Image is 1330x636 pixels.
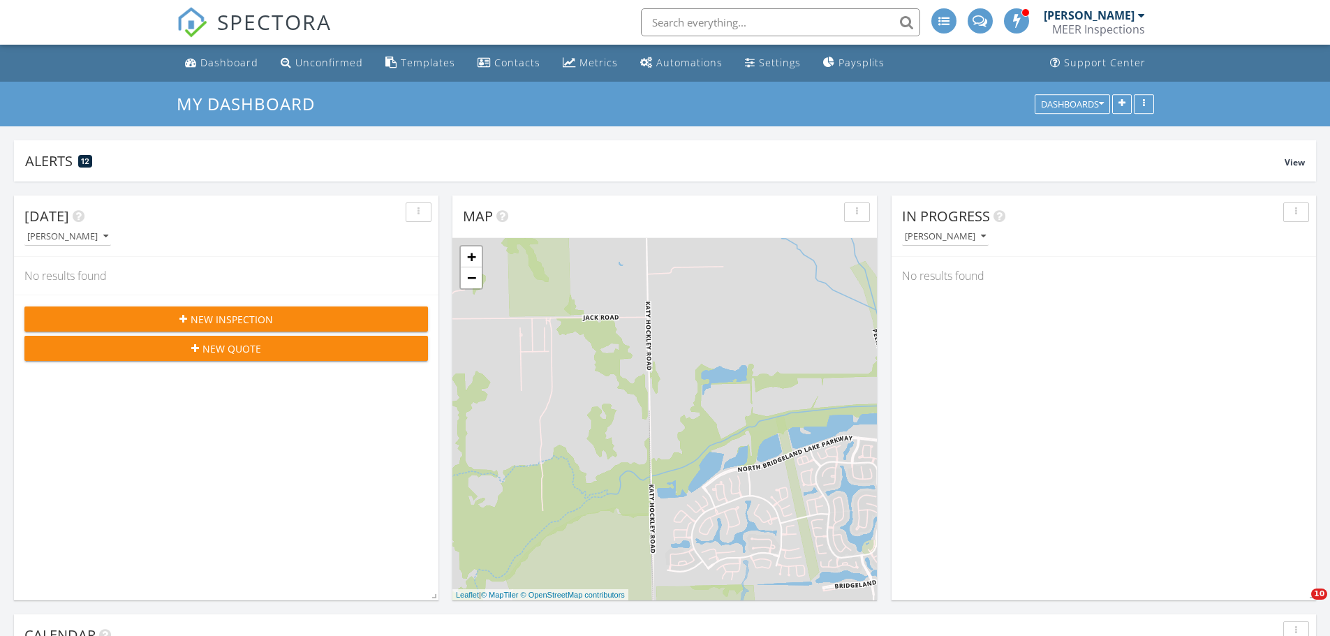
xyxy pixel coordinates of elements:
div: Alerts [25,151,1285,170]
div: Support Center [1064,56,1146,69]
a: Dashboard [179,50,264,76]
div: No results found [14,257,438,295]
input: Search everything... [641,8,920,36]
div: Templates [401,56,455,69]
a: Zoom out [461,267,482,288]
a: Zoom in [461,246,482,267]
div: | [452,589,628,601]
span: 12 [81,156,89,166]
div: [PERSON_NAME] [1044,8,1135,22]
div: [PERSON_NAME] [905,232,986,242]
a: Unconfirmed [275,50,369,76]
span: New Quote [202,341,261,356]
div: Settings [759,56,801,69]
div: Paysplits [838,56,885,69]
a: © OpenStreetMap contributors [521,591,625,599]
iframe: Intercom live chat [1283,589,1316,622]
button: New Inspection [24,306,428,332]
a: Templates [380,50,461,76]
a: Metrics [557,50,623,76]
div: Contacts [494,56,540,69]
div: Unconfirmed [295,56,363,69]
a: Support Center [1044,50,1151,76]
span: 10 [1311,589,1327,600]
div: No results found [892,257,1316,295]
a: SPECTORA [177,19,332,48]
a: Contacts [472,50,546,76]
button: [PERSON_NAME] [24,228,111,246]
button: [PERSON_NAME] [902,228,989,246]
a: Leaflet [456,591,479,599]
div: Automations [656,56,723,69]
div: Dashboard [200,56,258,69]
a: Automations (Advanced) [635,50,728,76]
a: Settings [739,50,806,76]
a: Paysplits [818,50,890,76]
span: New Inspection [191,312,273,327]
span: [DATE] [24,207,69,225]
div: [PERSON_NAME] [27,232,108,242]
div: MEER Inspections [1052,22,1145,36]
img: The Best Home Inspection Software - Spectora [177,7,207,38]
button: Dashboards [1035,94,1110,114]
a: My Dashboard [177,92,327,115]
span: In Progress [902,207,990,225]
div: Metrics [579,56,618,69]
button: New Quote [24,336,428,361]
span: View [1285,156,1305,168]
div: Dashboards [1041,99,1104,109]
a: © MapTiler [481,591,519,599]
span: Map [463,207,493,225]
span: SPECTORA [217,7,332,36]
